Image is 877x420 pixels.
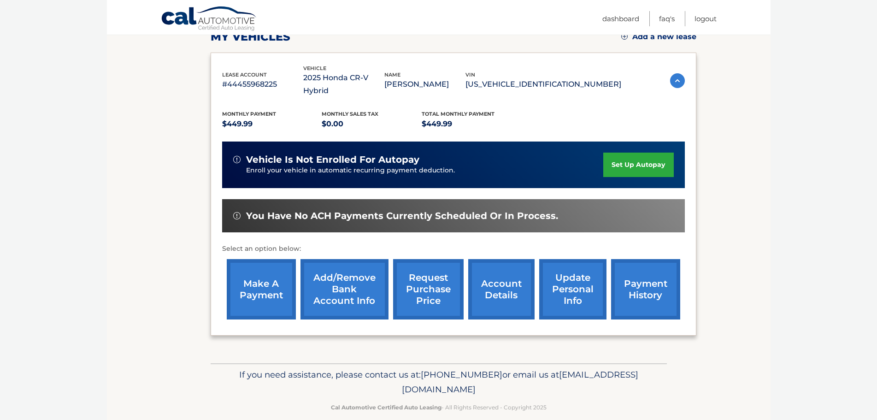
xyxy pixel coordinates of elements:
[695,11,717,26] a: Logout
[602,11,639,26] a: Dashboard
[384,71,400,78] span: name
[603,153,673,177] a: set up autopay
[393,259,464,319] a: request purchase price
[222,111,276,117] span: Monthly Payment
[421,369,502,380] span: [PHONE_NUMBER]
[539,259,606,319] a: update personal info
[217,367,661,397] p: If you need assistance, please contact us at: or email us at
[300,259,388,319] a: Add/Remove bank account info
[303,71,384,97] p: 2025 Honda CR-V Hybrid
[621,32,696,41] a: Add a new lease
[465,78,621,91] p: [US_VEHICLE_IDENTIFICATION_NUMBER]
[233,212,241,219] img: alert-white.svg
[222,71,267,78] span: lease account
[468,259,535,319] a: account details
[659,11,675,26] a: FAQ's
[384,78,465,91] p: [PERSON_NAME]
[331,404,441,411] strong: Cal Automotive Certified Auto Leasing
[222,118,322,130] p: $449.99
[222,243,685,254] p: Select an option below:
[233,156,241,163] img: alert-white.svg
[303,65,326,71] span: vehicle
[161,6,258,33] a: Cal Automotive
[465,71,475,78] span: vin
[611,259,680,319] a: payment history
[670,73,685,88] img: accordion-active.svg
[322,111,378,117] span: Monthly sales Tax
[211,30,290,44] h2: my vehicles
[402,369,638,395] span: [EMAIL_ADDRESS][DOMAIN_NAME]
[217,402,661,412] p: - All Rights Reserved - Copyright 2025
[322,118,422,130] p: $0.00
[246,210,558,222] span: You have no ACH payments currently scheduled or in process.
[422,111,494,117] span: Total Monthly Payment
[422,118,522,130] p: $449.99
[227,259,296,319] a: make a payment
[246,154,419,166] span: vehicle is not enrolled for autopay
[222,78,303,91] p: #44455968225
[246,166,604,176] p: Enroll your vehicle in automatic recurring payment deduction.
[621,33,628,40] img: add.svg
